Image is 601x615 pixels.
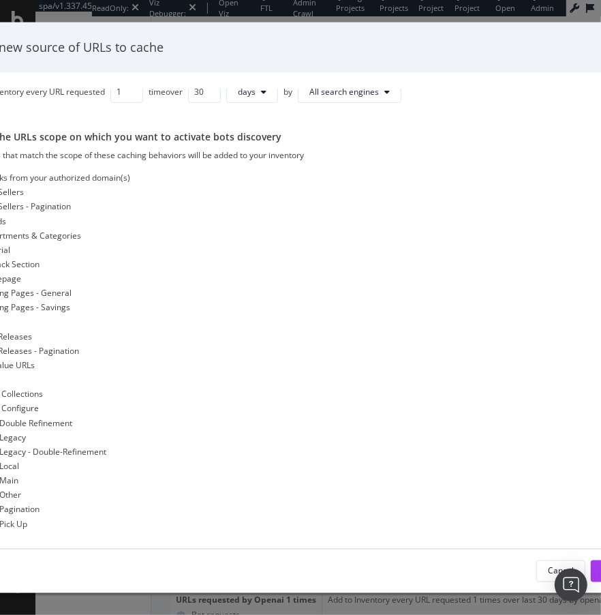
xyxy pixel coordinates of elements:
button: days [226,81,278,103]
button: All search engines [298,81,401,103]
span: All search engines [309,86,379,97]
div: Cancel [548,565,574,577]
button: Cancel [536,560,585,582]
div: by [283,86,292,97]
div: Open Intercom Messenger [555,569,587,601]
span: days [238,86,256,97]
div: time over [149,86,183,97]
